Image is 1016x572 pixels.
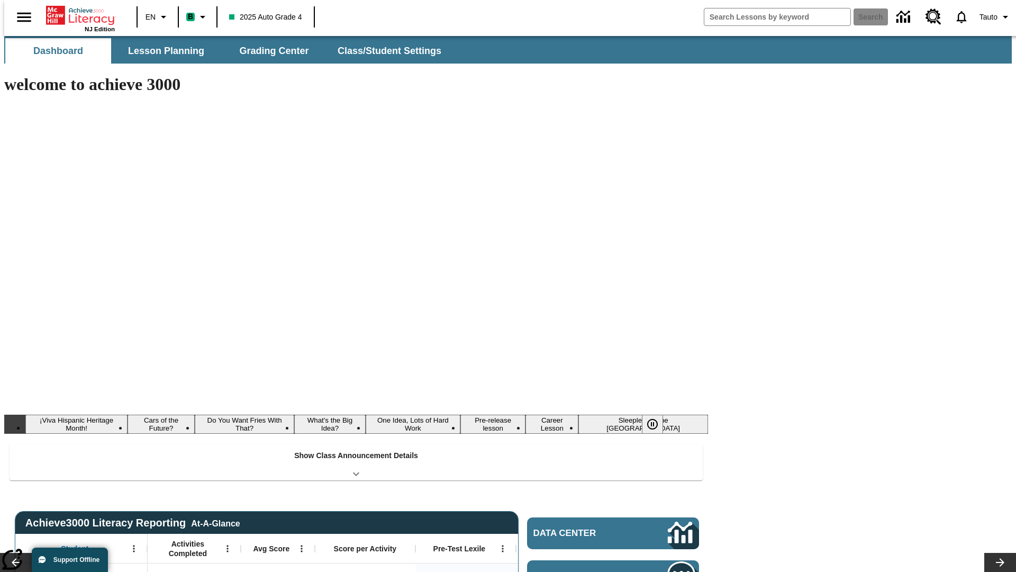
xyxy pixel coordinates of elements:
[25,517,240,529] span: Achieve3000 Literacy Reporting
[4,38,451,64] div: SubNavbar
[294,415,365,434] button: Slide 4 What's the Big Idea?
[195,415,294,434] button: Slide 3 Do You Want Fries With That?
[85,26,115,32] span: NJ Edition
[948,3,975,31] a: Notifications
[188,10,193,23] span: B
[527,517,699,549] a: Data Center
[642,415,674,434] div: Pause
[220,541,235,557] button: Open Menu
[495,541,511,557] button: Open Menu
[975,7,1016,26] button: Profile/Settings
[128,45,204,57] span: Lesson Planning
[979,12,997,23] span: Tauto
[146,12,156,23] span: EN
[5,38,111,64] button: Dashboard
[141,7,175,26] button: Language: EN, Select a language
[525,415,578,434] button: Slide 7 Career Lesson
[919,3,948,31] a: Resource Center, Will open in new tab
[253,544,289,553] span: Avg Score
[984,553,1016,572] button: Lesson carousel, Next
[334,544,397,553] span: Score per Activity
[338,45,441,57] span: Class/Student Settings
[533,528,632,539] span: Data Center
[191,517,240,529] div: At-A-Glance
[32,548,108,572] button: Support Offline
[294,450,418,461] p: Show Class Announcement Details
[53,556,99,564] span: Support Offline
[578,415,708,434] button: Slide 8 Sleepless in the Animal Kingdom
[890,3,919,32] a: Data Center
[153,539,223,558] span: Activities Completed
[8,2,40,33] button: Open side menu
[4,75,708,94] h1: welcome to achieve 3000
[46,5,115,26] a: Home
[229,12,302,23] span: 2025 Auto Grade 4
[239,45,309,57] span: Grading Center
[4,36,1012,64] div: SubNavbar
[61,544,88,553] span: Student
[642,415,663,434] button: Pause
[433,544,486,553] span: Pre-Test Lexile
[33,45,83,57] span: Dashboard
[294,541,310,557] button: Open Menu
[126,541,142,557] button: Open Menu
[25,415,128,434] button: Slide 1 ¡Viva Hispanic Heritage Month!
[46,4,115,32] div: Home
[221,38,327,64] button: Grading Center
[329,38,450,64] button: Class/Student Settings
[113,38,219,64] button: Lesson Planning
[366,415,461,434] button: Slide 5 One Idea, Lots of Hard Work
[10,444,703,480] div: Show Class Announcement Details
[460,415,525,434] button: Slide 6 Pre-release lesson
[182,7,213,26] button: Boost Class color is mint green. Change class color
[128,415,195,434] button: Slide 2 Cars of the Future?
[704,8,850,25] input: search field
